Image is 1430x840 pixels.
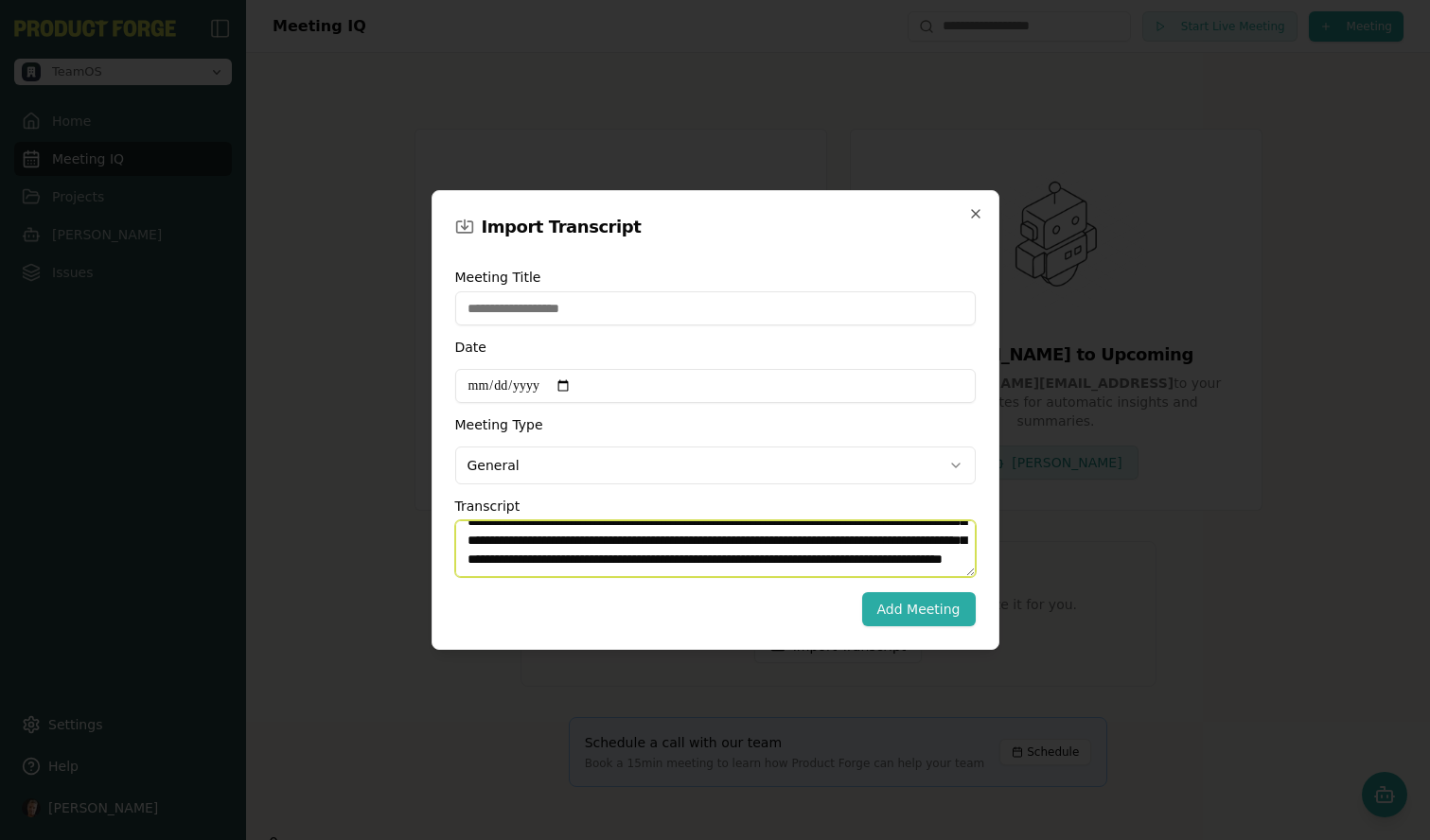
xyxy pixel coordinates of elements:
[862,592,976,626] button: Add Meeting
[482,214,642,240] h2: Import Transcript
[455,418,700,431] label: Meeting Type
[455,499,521,513] label: Transcript
[455,341,700,354] label: Date
[455,271,976,284] label: Meeting Title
